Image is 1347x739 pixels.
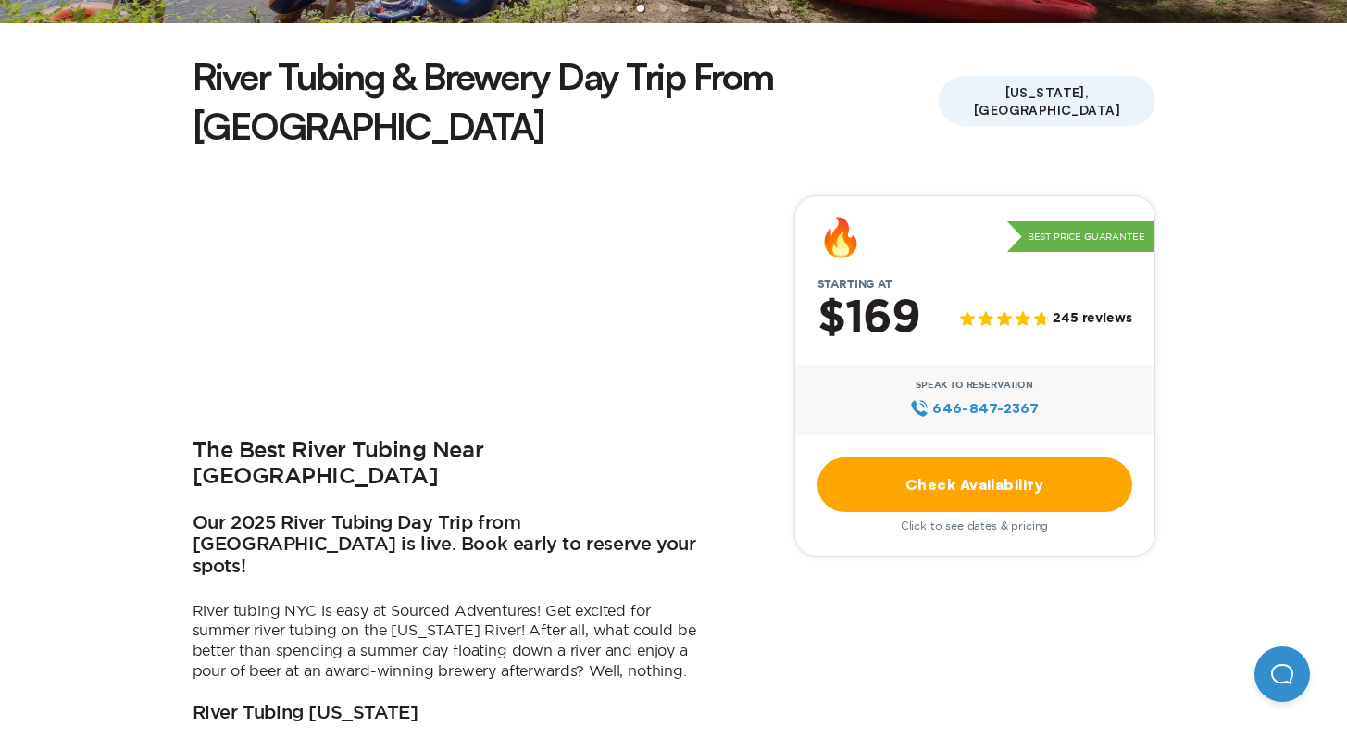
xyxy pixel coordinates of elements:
[193,601,711,681] p: River tubing NYC is easy at Sourced Adventures! Get excited for summer river tubing on the [US_ST...
[910,398,1039,419] a: 646‍-847‍-2367
[901,520,1049,532] span: Click to see dates & pricing
[592,5,600,12] li: slide item 2
[570,5,578,12] li: slide item 1
[681,5,689,12] li: slide item 6
[704,5,711,12] li: slide item 7
[659,5,667,12] li: slide item 5
[939,76,1154,126] span: [US_STATE], [GEOGRAPHIC_DATA]
[1053,311,1131,327] span: 245 reviews
[817,294,920,343] h2: $169
[770,5,778,12] li: slide item 10
[817,219,864,256] div: 🔥
[193,438,711,491] h2: The Best River Tubing Near [GEOGRAPHIC_DATA]
[615,5,622,12] li: slide item 3
[1254,646,1310,702] iframe: Help Scout Beacon - Open
[795,278,915,291] span: Starting at
[193,51,940,151] h1: River Tubing & Brewery Day Trip From [GEOGRAPHIC_DATA]
[193,703,418,725] h3: River Tubing [US_STATE]
[637,5,644,12] li: slide item 4
[193,513,711,579] h3: Our 2025 River Tubing Day Trip from [GEOGRAPHIC_DATA] is live. Book early to reserve your spots!
[1007,221,1154,253] p: Best Price Guarantee
[748,5,755,12] li: slide item 9
[817,457,1132,512] a: Check Availability
[916,380,1033,391] span: Speak to Reservation
[932,398,1039,419] span: 646‍-847‍-2367
[726,5,733,12] li: slide item 8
